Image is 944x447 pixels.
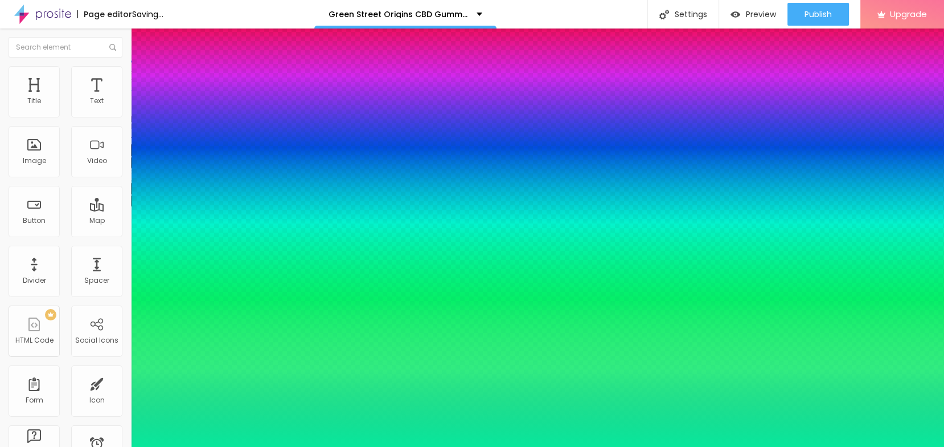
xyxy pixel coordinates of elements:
[27,97,41,105] div: Title
[730,10,740,19] img: view-1.svg
[15,336,54,344] div: HTML Code
[805,10,832,19] span: Publish
[23,277,46,285] div: Divider
[87,157,107,165] div: Video
[787,3,849,26] button: Publish
[890,9,927,19] span: Upgrade
[719,3,787,26] button: Preview
[90,97,104,105] div: Text
[89,217,105,225] div: Map
[659,10,669,19] img: Icone
[75,336,118,344] div: Social Icons
[329,10,468,18] p: Green Street Origins CBD Gummies [GEOGRAPHIC_DATA]
[23,157,46,165] div: Image
[9,37,122,58] input: Search element
[132,10,163,18] div: Saving...
[23,217,46,225] div: Button
[84,277,109,285] div: Spacer
[77,10,132,18] div: Page editor
[109,44,116,51] img: Icone
[26,396,43,404] div: Form
[746,10,776,19] span: Preview
[89,396,105,404] div: Icon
